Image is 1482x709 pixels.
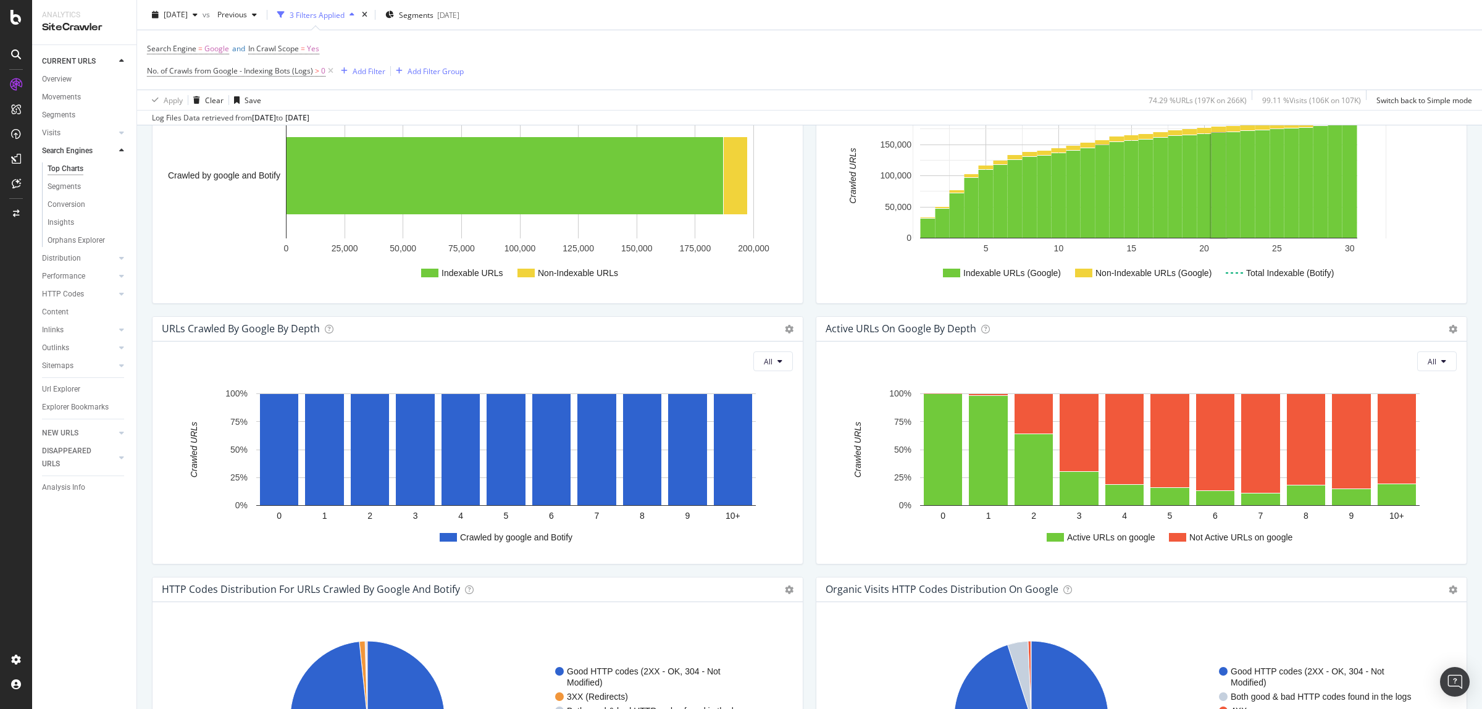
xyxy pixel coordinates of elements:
[42,342,69,354] div: Outlinks
[640,511,645,521] text: 8
[229,90,261,110] button: Save
[42,401,109,414] div: Explorer Bookmarks
[504,243,536,253] text: 100,000
[212,5,262,25] button: Previous
[399,9,433,20] span: Segments
[42,288,115,301] a: HTTP Codes
[1440,667,1470,697] div: Open Intercom Messenger
[567,666,721,676] text: Good HTTP codes (2XX - OK, 304 - Not
[1371,90,1472,110] button: Switch back to Simple mode
[42,481,85,494] div: Analysis Info
[984,243,989,253] text: 5
[1231,666,1384,676] text: Good HTTP codes (2XX - OK, 304 - Not
[567,692,628,702] text: 3XX (Redirects)
[1189,532,1293,542] text: Not Active URLs on google
[894,417,911,427] text: 75%
[1149,94,1247,105] div: 74.29 % URLs ( 197K on 266K )
[826,321,976,337] h4: Active URLs on google by depth
[390,243,416,253] text: 50,000
[48,234,128,247] a: Orphans Explorer
[906,233,911,243] text: 0
[42,252,115,265] a: Distribution
[285,112,309,124] div: [DATE]
[458,511,463,521] text: 4
[147,5,203,25] button: [DATE]
[42,55,115,68] a: CURRENT URLS
[785,585,793,594] i: Options
[322,511,327,521] text: 1
[367,511,372,521] text: 2
[162,581,460,598] h4: HTTP Codes Distribution For URLs Crawled by google and Botify
[162,381,787,554] svg: A chart.
[1349,511,1354,521] text: 9
[42,383,128,396] a: Url Explorer
[753,351,793,371] button: All
[353,65,385,76] div: Add Filter
[1231,678,1266,687] text: Modified)
[147,65,313,76] span: No. of Crawls from Google - Indexing Bots (Logs)
[204,40,229,57] span: Google
[332,243,358,253] text: 25,000
[1376,94,1472,105] div: Switch back to Simple mode
[290,9,345,20] div: 3 Filters Applied
[42,10,127,20] div: Analytics
[42,252,81,265] div: Distribution
[42,55,96,68] div: CURRENT URLS
[42,73,128,86] a: Overview
[230,472,248,482] text: 25%
[42,109,128,122] a: Segments
[563,243,594,253] text: 125,000
[1126,243,1136,253] text: 15
[147,43,196,54] span: Search Engine
[42,306,69,319] div: Content
[48,234,105,247] div: Orphans Explorer
[284,243,289,253] text: 0
[1417,351,1457,371] button: All
[1428,356,1436,367] span: All
[42,270,115,283] a: Performance
[826,381,1451,554] div: A chart.
[162,101,787,293] svg: A chart.
[1199,243,1209,253] text: 20
[212,9,247,20] span: Previous
[889,389,911,399] text: 100%
[198,43,203,54] span: =
[42,145,93,157] div: Search Engines
[549,511,554,521] text: 6
[225,389,248,399] text: 100%
[245,94,261,105] div: Save
[164,9,188,20] span: 2025 Aug. 5th
[1258,511,1263,521] text: 7
[359,9,370,21] div: times
[162,321,320,337] h4: URLs Crawled by google by depth
[442,268,503,278] text: Indexable URLs
[1389,511,1404,521] text: 10+
[42,91,128,104] a: Movements
[147,90,183,110] button: Apply
[42,91,81,104] div: Movements
[685,511,690,521] text: 9
[1213,511,1218,521] text: 6
[437,9,459,20] div: [DATE]
[880,140,911,149] text: 150,000
[42,270,85,283] div: Performance
[164,94,183,105] div: Apply
[963,268,1061,278] text: Indexable URLs (Google)
[986,511,991,521] text: 1
[315,65,319,76] span: >
[1077,511,1082,521] text: 3
[232,43,245,54] span: and
[42,73,72,86] div: Overview
[826,101,1451,293] div: A chart.
[42,324,64,337] div: Inlinks
[42,288,84,301] div: HTTP Codes
[826,581,1058,598] h4: Organic Visits HTTP Codes Distribution on google
[538,268,618,278] text: Non-Indexable URLs
[899,501,911,511] text: 0%
[189,422,199,477] text: Crawled URLs
[42,445,115,471] a: DISAPPEARED URLS
[785,325,793,334] i: Options
[567,678,603,687] text: Modified)
[42,383,80,396] div: Url Explorer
